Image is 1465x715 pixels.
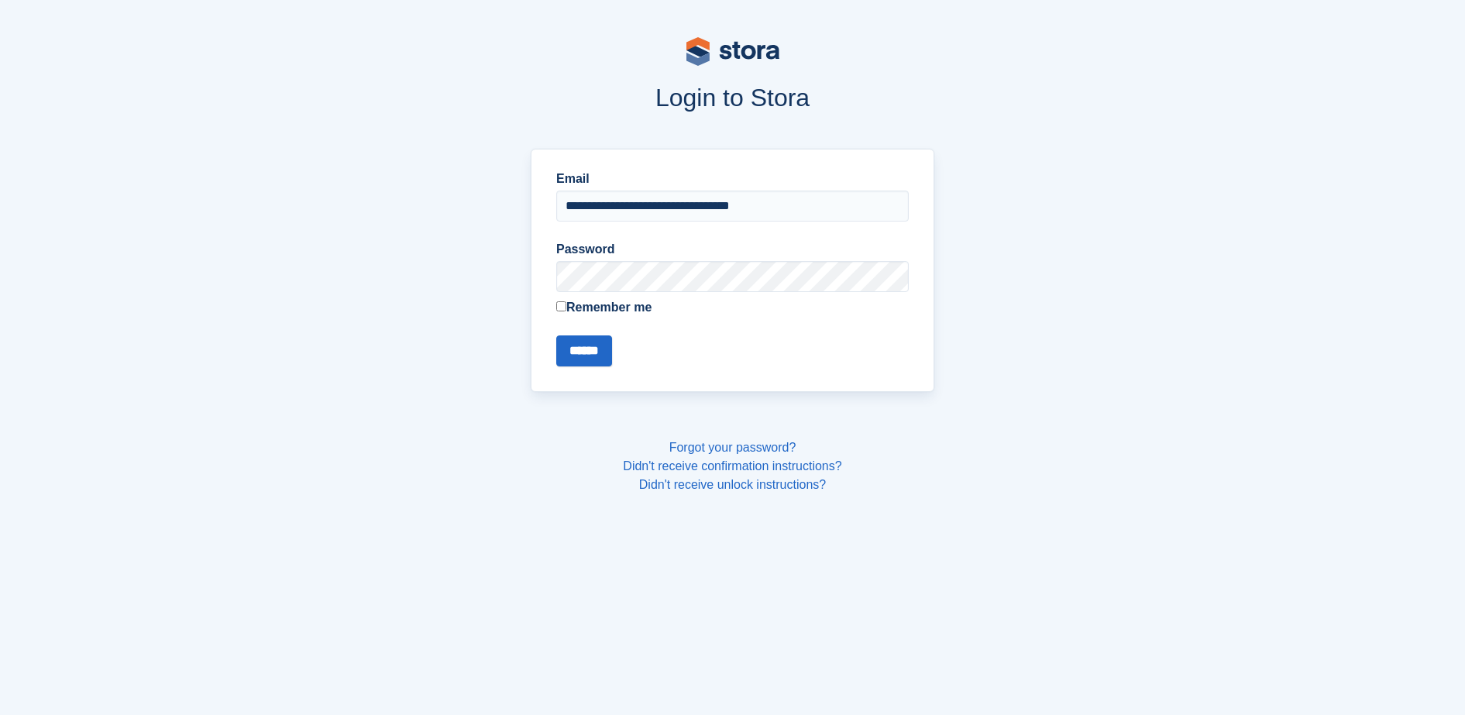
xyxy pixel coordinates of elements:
img: stora-logo-53a41332b3708ae10de48c4981b4e9114cc0af31d8433b30ea865607fb682f29.svg [686,37,779,66]
a: Forgot your password? [669,441,796,454]
h1: Login to Stora [236,84,1230,112]
input: Remember me [556,301,566,311]
a: Didn't receive confirmation instructions? [623,459,841,473]
label: Email [556,170,909,188]
a: Didn't receive unlock instructions? [639,478,826,491]
label: Remember me [556,298,909,317]
label: Password [556,240,909,259]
